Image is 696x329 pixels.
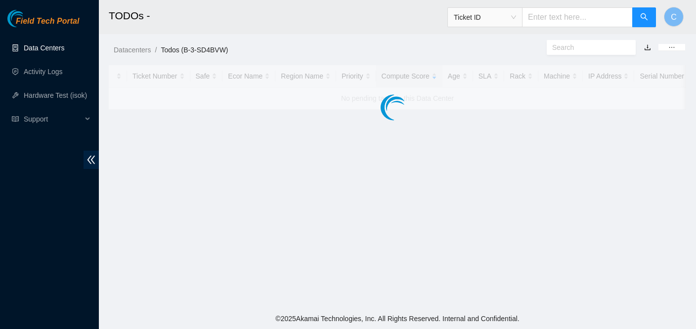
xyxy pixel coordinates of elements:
[24,91,87,99] a: Hardware Test (isok)
[522,7,633,27] input: Enter text here...
[632,7,656,27] button: search
[668,44,675,51] span: ellipsis
[7,18,79,31] a: Akamai TechnologiesField Tech Portal
[664,7,684,27] button: C
[24,68,63,76] a: Activity Logs
[552,42,622,53] input: Search
[637,40,658,55] button: download
[7,10,50,27] img: Akamai Technologies
[99,308,696,329] footer: © 2025 Akamai Technologies, Inc. All Rights Reserved. Internal and Confidential.
[12,116,19,123] span: read
[24,109,82,129] span: Support
[114,46,151,54] a: Datacenters
[671,11,677,23] span: C
[640,13,648,22] span: search
[84,151,99,169] span: double-left
[155,46,157,54] span: /
[24,44,64,52] a: Data Centers
[454,10,516,25] span: Ticket ID
[16,17,79,26] span: Field Tech Portal
[161,46,228,54] a: Todos (B-3-SD4BVW)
